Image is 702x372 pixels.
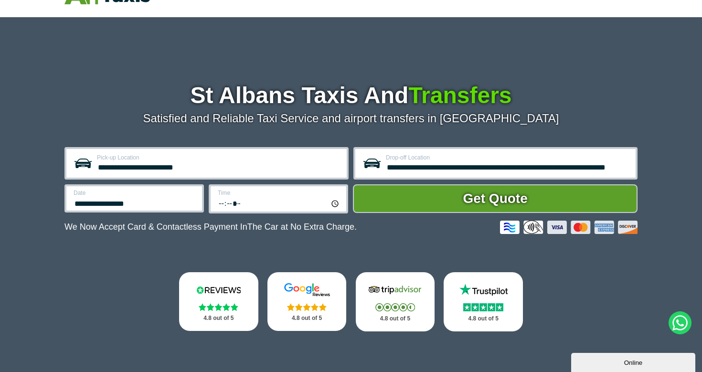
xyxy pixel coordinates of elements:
[278,283,336,297] img: Google
[190,283,247,297] img: Reviews.io
[454,313,512,325] p: 4.8 out of 5
[64,84,638,107] h1: St Albans Taxis And
[199,303,238,311] img: Stars
[356,272,435,331] a: Tripadvisor Stars 4.8 out of 5
[287,303,327,311] img: Stars
[571,351,697,372] iframe: chat widget
[386,155,630,160] label: Drop-off Location
[463,303,503,311] img: Stars
[267,272,347,331] a: Google Stars 4.8 out of 5
[64,222,357,232] p: We Now Accept Card & Contactless Payment In
[366,283,424,297] img: Tripadvisor
[366,313,425,325] p: 4.8 out of 5
[97,155,341,160] label: Pick-up Location
[375,303,415,311] img: Stars
[74,190,196,196] label: Date
[218,190,340,196] label: Time
[247,222,357,232] span: The Car at No Extra Charge.
[278,312,336,324] p: 4.8 out of 5
[64,112,638,125] p: Satisfied and Reliable Taxi Service and airport transfers in [GEOGRAPHIC_DATA]
[444,272,523,331] a: Trustpilot Stars 4.8 out of 5
[179,272,258,331] a: Reviews.io Stars 4.8 out of 5
[408,83,511,108] span: Transfers
[455,283,512,297] img: Trustpilot
[190,312,248,324] p: 4.8 out of 5
[353,184,638,213] button: Get Quote
[500,221,638,234] img: Credit And Debit Cards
